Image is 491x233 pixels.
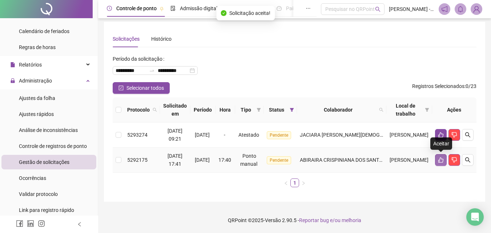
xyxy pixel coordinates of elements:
span: pushpin [160,7,164,11]
span: - [224,132,225,138]
span: 5292175 [127,157,148,163]
li: Próxima página [299,178,308,187]
span: [DATE] [195,157,210,163]
span: filter [425,108,429,112]
span: Colaborador [300,106,376,114]
div: Solicitações [113,35,140,43]
span: bell [457,6,464,12]
span: filter [257,108,261,112]
span: Tipo [238,106,254,114]
span: dashboard [277,6,282,11]
button: left [282,178,290,187]
label: Período da solicitação [113,53,167,65]
span: : 0 / 23 [412,82,476,94]
span: [DATE] 17:41 [168,153,182,167]
span: Status [267,106,287,114]
span: Ponto manual [240,153,257,167]
a: 1 [291,179,299,187]
span: [DATE] 09:21 [168,128,182,142]
span: Gestão de solicitações [19,159,69,165]
span: Versão [265,217,281,223]
footer: QRPoint © 2025 - 2.90.5 - [98,208,491,233]
td: [PERSON_NAME] [386,148,432,173]
span: Protocolo [127,106,150,114]
span: to [149,68,155,73]
span: Controle de registros de ponto [19,143,87,149]
div: Ações [435,106,474,114]
span: search [379,108,383,112]
span: search [151,104,158,115]
span: filter [288,104,295,115]
span: linkedin [27,220,34,227]
span: left [284,181,288,185]
span: like [438,157,444,163]
span: Ocorrências [19,175,46,181]
span: Reportar bug e/ou melhoria [299,217,361,223]
span: filter [290,108,294,112]
th: Período [190,97,216,122]
span: Local de trabalho [389,102,422,118]
span: Selecionar todos [126,84,164,92]
span: Relatórios [19,62,42,68]
span: Regras de horas [19,44,56,50]
span: Administração [19,78,52,84]
span: Gestão de férias [233,5,270,11]
span: 5293274 [127,132,148,138]
span: Link para registro rápido [19,207,74,213]
span: Calendário de feriados [19,28,69,34]
span: Pendente [267,131,291,139]
span: like [438,132,444,138]
span: filter [423,100,431,119]
span: search [465,157,471,163]
span: Registros Selecionados [412,83,464,89]
li: Página anterior [282,178,290,187]
span: [PERSON_NAME] - [PERSON_NAME] [389,5,434,13]
span: Ajustes da folha [19,95,55,101]
span: Validar protocolo [19,191,58,197]
td: [PERSON_NAME] [386,122,432,148]
span: Pendente [267,156,291,164]
span: Ajustes rápidos [19,111,54,117]
span: Análise de inconsistências [19,127,78,133]
span: clock-circle [107,6,112,11]
span: Painel do DP [286,5,314,11]
span: notification [441,6,448,12]
span: dislike [451,157,457,163]
span: filter [255,104,262,115]
span: 17:40 [218,157,231,163]
span: swap-right [149,68,155,73]
span: search [465,132,471,138]
span: instagram [38,220,45,227]
img: 93810 [471,4,482,15]
span: file-done [170,6,176,11]
span: check-circle [221,10,226,16]
button: Selecionar todos [113,82,170,94]
span: file [10,62,15,67]
div: Open Intercom Messenger [466,208,484,226]
div: Aceitar [430,137,452,150]
div: Histórico [151,35,172,43]
span: dislike [451,132,457,138]
span: lock [10,78,15,83]
span: Admissão digital [180,5,217,11]
span: Solicitação aceita! [229,9,270,17]
span: ABIRAIRA CRISPINIANA DOS SANTOS [300,157,386,163]
th: Solicitado em [160,97,190,122]
span: right [301,181,306,185]
span: search [153,108,157,112]
th: Hora [216,97,235,122]
span: [DATE] [195,132,210,138]
span: search [375,7,381,12]
button: right [299,178,308,187]
span: Controle de ponto [116,5,157,11]
span: search [378,104,385,115]
span: JACIARA [PERSON_NAME][DEMOGRAPHIC_DATA] [300,132,414,138]
span: facebook [16,220,23,227]
span: left [77,222,82,227]
span: Atestado [238,132,259,138]
span: check-square [118,85,124,91]
span: ellipsis [306,6,311,11]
